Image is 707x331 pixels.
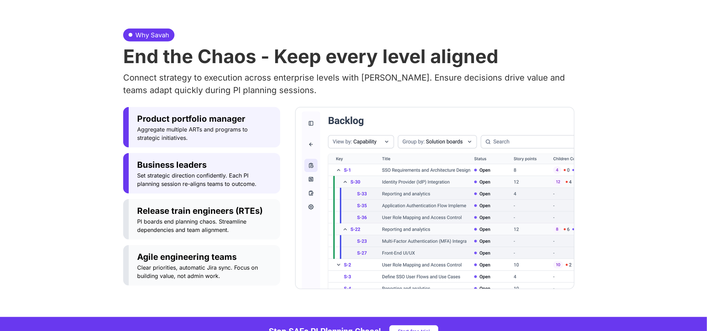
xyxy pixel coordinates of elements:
span: Agile engineering teams [137,251,272,263]
div: Tabs. Open items with Enter or Space, close with Escape and navigate using the Arrow keys. [123,107,584,289]
iframe: Chat Widget [672,298,707,331]
p: Connect strategy to execution across enterprise levels with [PERSON_NAME]. Ensure decisions drive... [123,72,584,97]
span: Business leaders [137,159,272,171]
h2: End the Chaos - Keep every level aligned [123,47,584,66]
span: Clear priorities, automatic Jira sync. Focus on building value, not admin work. [137,263,272,280]
span: Why Savah [134,30,169,40]
span: PI boards end planning chaos. Streamline dependencies and team alignment. [137,217,272,234]
span: Aggregate multiple ARTs and programs to strategic initiatives. [137,125,272,142]
span: Release train engineers (RTEs) [137,205,272,217]
span: Product portfolio manager [137,113,272,125]
span: Set strategic direction confidently. Each PI planning session re-aligns teams to outcome. [137,171,272,188]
